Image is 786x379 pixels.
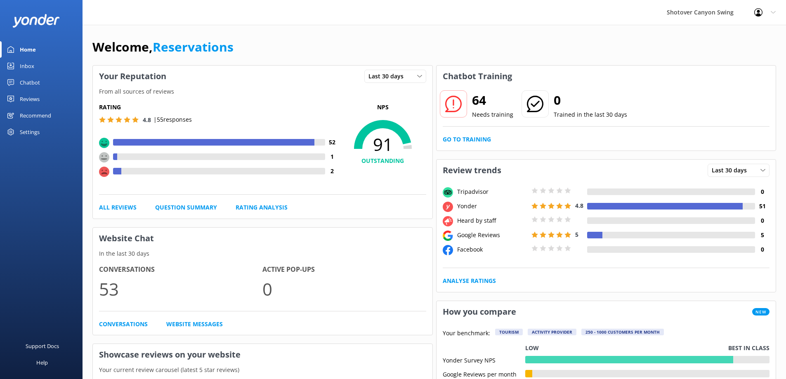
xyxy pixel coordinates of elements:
[455,202,529,211] div: Yonder
[20,124,40,140] div: Settings
[155,203,217,212] a: Question Summary
[20,58,34,74] div: Inbox
[325,167,340,176] h4: 2
[340,103,426,112] p: NPS
[455,216,529,225] div: Heard by staff
[236,203,288,212] a: Rating Analysis
[525,344,539,353] p: Low
[99,320,148,329] a: Conversations
[99,275,262,303] p: 53
[495,329,523,335] div: Tourism
[437,160,507,181] h3: Review trends
[153,38,234,55] a: Reservations
[93,87,432,96] p: From all sources of reviews
[99,103,340,112] h5: Rating
[437,301,522,323] h3: How you compare
[93,66,172,87] h3: Your Reputation
[99,264,262,275] h4: Conversations
[143,116,151,124] span: 4.8
[26,338,59,354] div: Support Docs
[554,110,627,119] p: Trained in the last 30 days
[581,329,664,335] div: 250 - 1000 customers per month
[755,216,769,225] h4: 0
[99,203,137,212] a: All Reviews
[443,135,491,144] a: Go to Training
[755,187,769,196] h4: 0
[262,275,426,303] p: 0
[755,231,769,240] h4: 5
[455,245,529,254] div: Facebook
[93,365,432,374] p: Your current review carousel (latest 5 star reviews)
[575,202,583,210] span: 4.8
[752,308,769,315] span: New
[93,249,432,258] p: In the last 30 days
[262,264,426,275] h4: Active Pop-ups
[472,110,513,119] p: Needs training
[325,152,340,161] h4: 1
[340,134,426,155] span: 91
[437,66,518,87] h3: Chatbot Training
[93,228,432,249] h3: Website Chat
[528,329,576,335] div: Activity Provider
[443,276,496,285] a: Analyse Ratings
[728,344,769,353] p: Best in class
[455,231,529,240] div: Google Reviews
[455,187,529,196] div: Tripadvisor
[443,356,525,363] div: Yonder Survey NPS
[443,370,525,377] div: Google Reviews per month
[20,41,36,58] div: Home
[575,231,578,238] span: 5
[12,14,60,28] img: yonder-white-logo.png
[166,320,223,329] a: Website Messages
[92,37,234,57] h1: Welcome,
[712,166,752,175] span: Last 30 days
[20,91,40,107] div: Reviews
[368,72,408,81] span: Last 30 days
[340,156,426,165] h4: OUTSTANDING
[755,245,769,254] h4: 0
[443,329,490,339] p: Your benchmark:
[325,138,340,147] h4: 52
[153,115,192,124] p: | 55 responses
[472,90,513,110] h2: 64
[554,90,627,110] h2: 0
[20,74,40,91] div: Chatbot
[755,202,769,211] h4: 51
[93,344,432,365] h3: Showcase reviews on your website
[20,107,51,124] div: Recommend
[36,354,48,371] div: Help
